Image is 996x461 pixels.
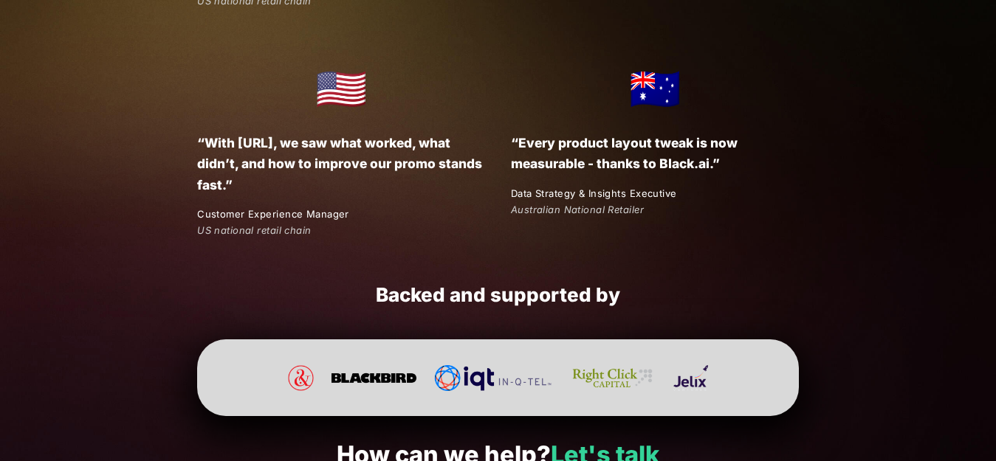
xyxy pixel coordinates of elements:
p: “Every product layout tweak is now measurable - thanks to Black.ai.” [511,133,799,174]
img: Blackbird Ventures Website [332,365,417,391]
h2: Backed and supported by [197,283,799,308]
p: Data Strategy & Insights Executive [511,186,799,201]
h2: 🇦🇺 [511,55,799,122]
h2: 🇺🇸 [197,55,485,122]
img: Jelix Ventures Website [673,365,707,391]
img: Pan Effect Website [288,365,314,391]
p: “With [URL], we saw what worked, what didn’t, and how to improve our promo stands fast.” [197,133,485,195]
p: Customer Experience Manager [197,207,485,222]
em: US national retail chain [197,224,311,236]
img: In-Q-Tel (IQT) [434,365,552,391]
img: Right Click Capital Website [569,365,656,391]
em: Australian National Retailer [511,204,644,215]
